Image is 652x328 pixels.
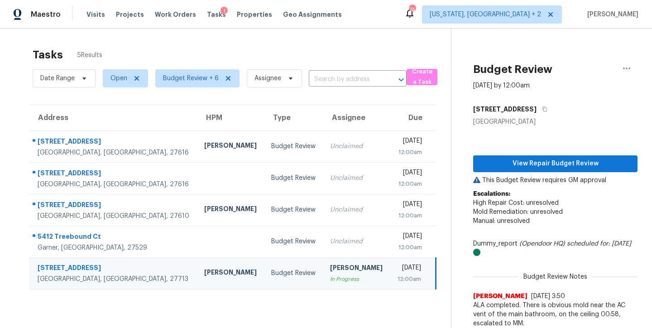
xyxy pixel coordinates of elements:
[330,263,383,275] div: [PERSON_NAME]
[197,105,264,130] th: HPM
[207,11,226,18] span: Tasks
[254,74,281,83] span: Assignee
[163,74,219,83] span: Budget Review + 6
[473,218,530,224] span: Manual: unresolved
[283,10,342,19] span: Geo Assignments
[398,179,422,188] div: 12:00am
[567,241,631,247] i: scheduled for: [DATE]
[271,174,316,183] div: Budget Review
[264,105,323,130] th: Type
[398,243,422,252] div: 12:00am
[38,263,190,275] div: [STREET_ADDRESS]
[398,211,422,220] div: 12:00am
[271,269,316,278] div: Budget Review
[473,105,537,114] h5: [STREET_ADDRESS]
[473,81,530,90] div: [DATE] by 12:00am
[323,105,390,130] th: Assignee
[40,74,75,83] span: Date Range
[537,101,549,117] button: Copy Address
[473,239,638,257] div: Dummy_report
[86,10,105,19] span: Visits
[38,275,190,284] div: [GEOGRAPHIC_DATA], [GEOGRAPHIC_DATA], 27713
[271,205,316,214] div: Budget Review
[38,169,190,180] div: [STREET_ADDRESS]
[473,191,510,197] b: Escalations:
[116,10,144,19] span: Projects
[38,180,190,189] div: [GEOGRAPHIC_DATA], [GEOGRAPHIC_DATA], 27616
[398,232,422,243] div: [DATE]
[390,105,436,130] th: Due
[473,209,563,215] span: Mold Remediation: unresolved
[271,237,316,246] div: Budget Review
[155,10,196,19] span: Work Orders
[330,142,383,151] div: Unclaimed
[518,272,593,281] span: Budget Review Notes
[38,200,190,212] div: [STREET_ADDRESS]
[473,292,527,301] span: [PERSON_NAME]
[584,10,638,19] span: [PERSON_NAME]
[398,148,422,157] div: 12:00am
[33,50,63,59] h2: Tasks
[531,293,565,299] span: [DATE] 3:50
[473,117,638,126] div: [GEOGRAPHIC_DATA]
[430,10,541,19] span: [US_STATE], [GEOGRAPHIC_DATA] + 2
[411,67,433,87] span: Create a Task
[204,204,257,216] div: [PERSON_NAME]
[330,205,383,214] div: Unclaimed
[398,275,421,284] div: 12:00am
[519,241,565,247] i: (Opendoor HQ)
[271,142,316,151] div: Budget Review
[29,105,197,130] th: Address
[110,74,127,83] span: Open
[330,237,383,246] div: Unclaimed
[31,10,61,19] span: Maestro
[221,7,228,16] div: 1
[398,136,422,148] div: [DATE]
[309,72,381,87] input: Search by address
[409,5,415,14] div: 74
[237,10,272,19] span: Properties
[398,168,422,179] div: [DATE]
[38,148,190,157] div: [GEOGRAPHIC_DATA], [GEOGRAPHIC_DATA], 27616
[473,301,638,328] span: ALA completed. There is obvious mold near the AC vent of the main bathroom, on the ceiling 00:58,...
[480,158,630,169] span: View Repair Budget Review
[473,176,638,185] p: This Budget Review requires GM approval
[204,268,257,279] div: [PERSON_NAME]
[38,137,190,148] div: [STREET_ADDRESS]
[204,141,257,152] div: [PERSON_NAME]
[38,232,190,243] div: 5412 Treebound Ct
[395,73,407,86] button: Open
[38,212,190,221] div: [GEOGRAPHIC_DATA], [GEOGRAPHIC_DATA], 27610
[407,69,437,85] button: Create a Task
[38,243,190,252] div: Garner, [GEOGRAPHIC_DATA], 27529
[398,200,422,211] div: [DATE]
[473,155,638,172] button: View Repair Budget Review
[473,200,559,206] span: High Repair Cost: unresolved
[77,51,102,60] span: 5 Results
[398,263,421,275] div: [DATE]
[330,275,383,284] div: In Progress
[473,65,552,74] h2: Budget Review
[330,174,383,183] div: Unclaimed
